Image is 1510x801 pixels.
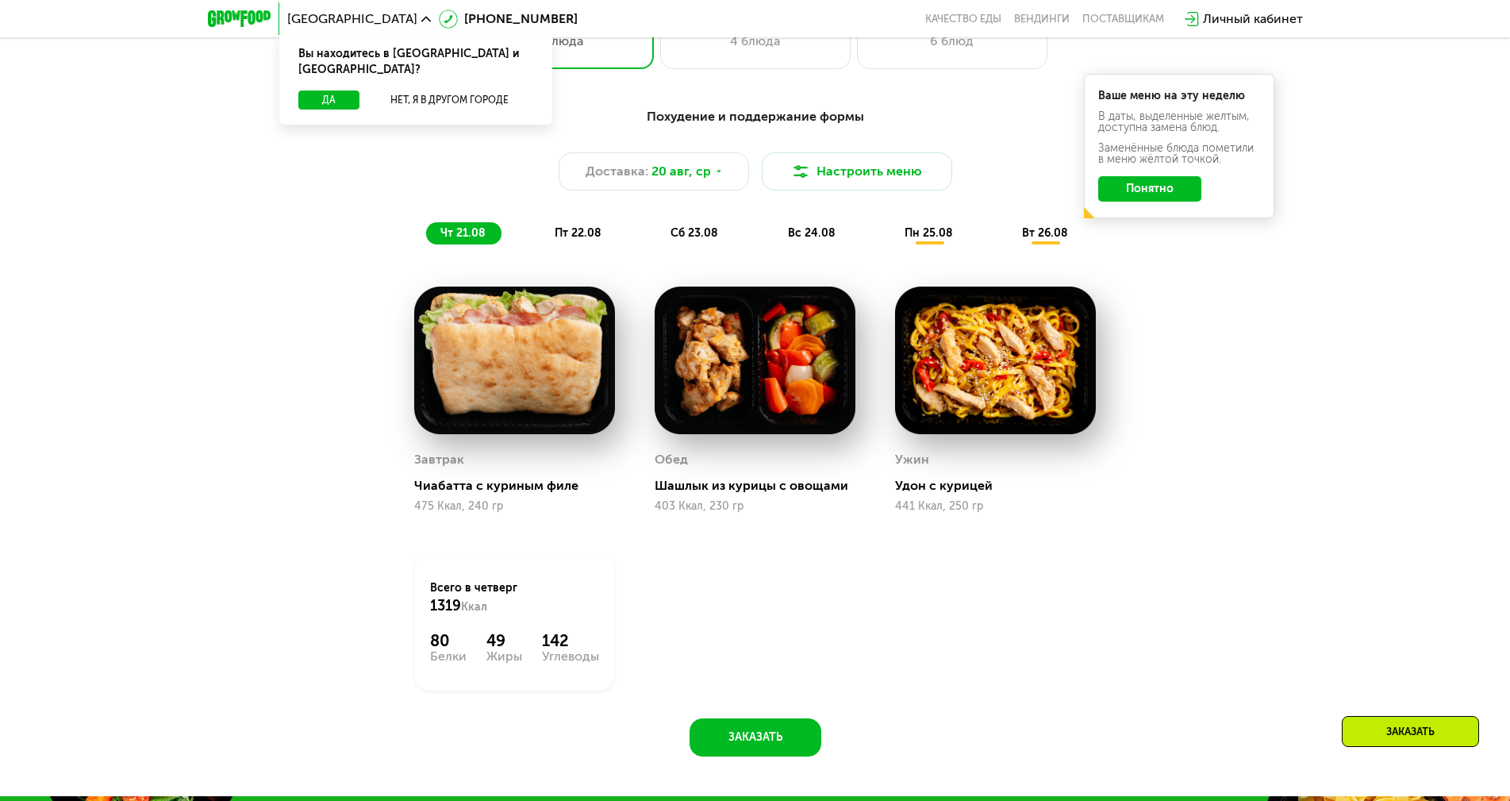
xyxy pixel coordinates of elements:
div: Личный кабинет [1203,10,1303,29]
button: Настроить меню [762,152,952,191]
div: 441 Ккал, 250 гр [895,500,1096,513]
div: 3 блюда [480,32,637,51]
span: чт 21.08 [440,226,486,240]
button: Нет, я в другом городе [366,90,533,110]
div: Заказать [1342,716,1479,747]
div: 403 Ккал, 230 гр [655,500,855,513]
span: вс 24.08 [788,226,836,240]
div: Завтрак [414,448,464,472]
div: Ваше меню на эту неделю [1098,90,1260,102]
a: Качество еды [925,13,1001,25]
span: 20 авг, ср [651,162,711,181]
div: Чиабатта с куриным филе [414,478,628,494]
div: Вы находитесь в [GEOGRAPHIC_DATA] и [GEOGRAPHIC_DATA]? [279,33,552,90]
button: Да [298,90,359,110]
a: [PHONE_NUMBER] [439,10,578,29]
div: 142 [542,631,599,650]
div: В даты, выделенные желтым, доступна замена блюд. [1098,111,1260,133]
div: Заменённые блюда пометили в меню жёлтой точкой. [1098,143,1260,165]
span: пн 25.08 [905,226,953,240]
div: 80 [430,631,467,650]
span: [GEOGRAPHIC_DATA] [287,13,417,25]
span: Ккал [461,600,487,614]
div: Удон с курицей [895,478,1108,494]
div: Шашлык из курицы с овощами [655,478,868,494]
span: сб 23.08 [670,226,718,240]
div: Белки [430,650,467,663]
div: 6 блюд [874,32,1031,51]
div: 475 Ккал, 240 гр [414,500,615,513]
div: Обед [655,448,688,472]
div: 4 блюда [677,32,834,51]
div: Жиры [486,650,522,663]
button: Понятно [1098,176,1201,202]
button: Заказать [690,718,821,757]
div: Углеводы [542,650,599,663]
span: 1319 [430,597,461,614]
span: Доставка: [586,162,648,181]
div: Ужин [895,448,929,472]
div: Похудение и поддержание формы [286,107,1225,127]
a: Вендинги [1014,13,1070,25]
span: вт 26.08 [1022,226,1068,240]
div: 49 [486,631,522,650]
span: пт 22.08 [555,226,601,240]
div: поставщикам [1082,13,1164,25]
div: Всего в четверг [430,580,599,615]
